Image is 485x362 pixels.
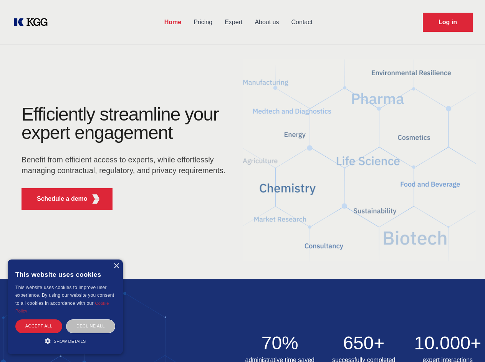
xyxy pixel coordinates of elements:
span: This website uses cookies to improve user experience. By using our website you consent to all coo... [15,285,114,306]
h2: 70% [243,334,318,352]
p: Benefit from efficient access to experts, while effortlessly managing contractual, regulatory, an... [22,154,230,176]
a: Cookie Policy [15,301,109,313]
img: KGG Fifth Element RED [243,50,476,271]
p: Schedule a demo [37,194,88,203]
div: Decline all [66,319,115,333]
a: Expert [218,12,248,32]
a: Request Demo [423,13,473,32]
div: This website uses cookies [15,265,115,284]
a: KOL Knowledge Platform: Talk to Key External Experts (KEE) [12,16,54,28]
a: Contact [285,12,319,32]
iframe: Chat Widget [447,325,485,362]
h2: 650+ [326,334,401,352]
div: Close [113,263,119,269]
a: Pricing [187,12,218,32]
div: Accept all [15,319,62,333]
a: About us [248,12,285,32]
span: Show details [54,339,86,344]
a: Home [158,12,187,32]
img: KGG Fifth Element RED [91,194,101,204]
h1: Efficiently streamline your expert engagement [22,105,230,142]
button: Schedule a demoKGG Fifth Element RED [22,188,113,210]
div: Show details [15,337,115,345]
